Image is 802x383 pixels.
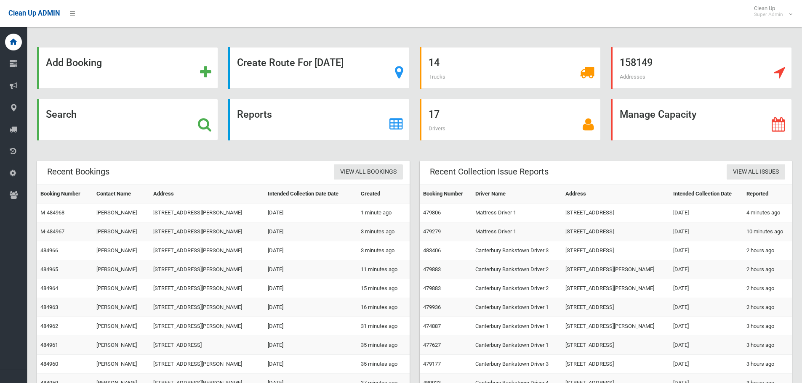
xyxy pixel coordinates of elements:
[423,209,441,216] a: 479806
[334,164,403,180] a: View All Bookings
[93,298,149,317] td: [PERSON_NAME]
[472,260,562,279] td: Canterbury Bankstown Driver 2
[423,247,441,254] a: 483406
[472,317,562,336] td: Canterbury Bankstown Driver 1
[423,304,441,310] a: 479936
[237,57,344,69] strong: Create Route For [DATE]
[562,222,669,241] td: [STREET_ADDRESS]
[472,241,562,260] td: Canterbury Bankstown Driver 3
[357,222,410,241] td: 3 minutes ago
[750,5,791,18] span: Clean Up
[420,164,559,180] header: Recent Collection Issue Reports
[37,185,93,203] th: Booking Number
[420,185,472,203] th: Booking Number
[562,203,669,222] td: [STREET_ADDRESS]
[743,317,792,336] td: 3 hours ago
[611,47,792,89] a: 158149 Addresses
[46,108,77,120] strong: Search
[40,342,58,348] a: 484961
[670,298,743,317] td: [DATE]
[150,298,264,317] td: [STREET_ADDRESS][PERSON_NAME]
[670,355,743,374] td: [DATE]
[429,108,440,120] strong: 17
[40,285,58,291] a: 484964
[264,336,357,355] td: [DATE]
[264,241,357,260] td: [DATE]
[472,355,562,374] td: Canterbury Bankstown Driver 3
[357,260,410,279] td: 11 minutes ago
[429,125,445,132] span: Drivers
[743,260,792,279] td: 2 hours ago
[423,323,441,329] a: 474887
[620,57,653,69] strong: 158149
[357,336,410,355] td: 35 minutes ago
[150,203,264,222] td: [STREET_ADDRESS][PERSON_NAME]
[228,99,409,140] a: Reports
[562,317,669,336] td: [STREET_ADDRESS][PERSON_NAME]
[357,317,410,336] td: 31 minutes ago
[264,222,357,241] td: [DATE]
[670,203,743,222] td: [DATE]
[670,279,743,298] td: [DATE]
[743,185,792,203] th: Reported
[670,336,743,355] td: [DATE]
[562,298,669,317] td: [STREET_ADDRESS]
[423,266,441,272] a: 479883
[357,241,410,260] td: 3 minutes ago
[150,260,264,279] td: [STREET_ADDRESS][PERSON_NAME]
[93,185,149,203] th: Contact Name
[743,203,792,222] td: 4 minutes ago
[40,361,58,367] a: 484960
[670,222,743,241] td: [DATE]
[743,222,792,241] td: 10 minutes ago
[93,336,149,355] td: [PERSON_NAME]
[357,203,410,222] td: 1 minute ago
[562,185,669,203] th: Address
[40,304,58,310] a: 484963
[40,209,64,216] a: M-484968
[357,355,410,374] td: 35 minutes ago
[670,260,743,279] td: [DATE]
[429,74,445,80] span: Trucks
[237,108,272,120] strong: Reports
[264,203,357,222] td: [DATE]
[472,279,562,298] td: Canterbury Bankstown Driver 2
[423,342,441,348] a: 477627
[264,260,357,279] td: [DATE]
[150,241,264,260] td: [STREET_ADDRESS][PERSON_NAME]
[40,247,58,254] a: 484966
[743,279,792,298] td: 2 hours ago
[423,361,441,367] a: 479177
[150,355,264,374] td: [STREET_ADDRESS][PERSON_NAME]
[150,222,264,241] td: [STREET_ADDRESS][PERSON_NAME]
[93,203,149,222] td: [PERSON_NAME]
[670,317,743,336] td: [DATE]
[670,185,743,203] th: Intended Collection Date
[472,185,562,203] th: Driver Name
[727,164,785,180] a: View All Issues
[37,99,218,140] a: Search
[743,241,792,260] td: 2 hours ago
[37,164,120,180] header: Recent Bookings
[754,11,783,18] small: Super Admin
[93,260,149,279] td: [PERSON_NAME]
[562,260,669,279] td: [STREET_ADDRESS][PERSON_NAME]
[562,241,669,260] td: [STREET_ADDRESS]
[743,336,792,355] td: 3 hours ago
[93,279,149,298] td: [PERSON_NAME]
[611,99,792,140] a: Manage Capacity
[264,185,357,203] th: Intended Collection Date Date
[562,336,669,355] td: [STREET_ADDRESS]
[420,47,601,89] a: 14 Trucks
[357,298,410,317] td: 16 minutes ago
[150,317,264,336] td: [STREET_ADDRESS][PERSON_NAME]
[472,203,562,222] td: Mattress Driver 1
[40,266,58,272] a: 484965
[37,47,218,89] a: Add Booking
[150,336,264,355] td: [STREET_ADDRESS]
[357,185,410,203] th: Created
[228,47,409,89] a: Create Route For [DATE]
[357,279,410,298] td: 15 minutes ago
[150,279,264,298] td: [STREET_ADDRESS][PERSON_NAME]
[423,285,441,291] a: 479883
